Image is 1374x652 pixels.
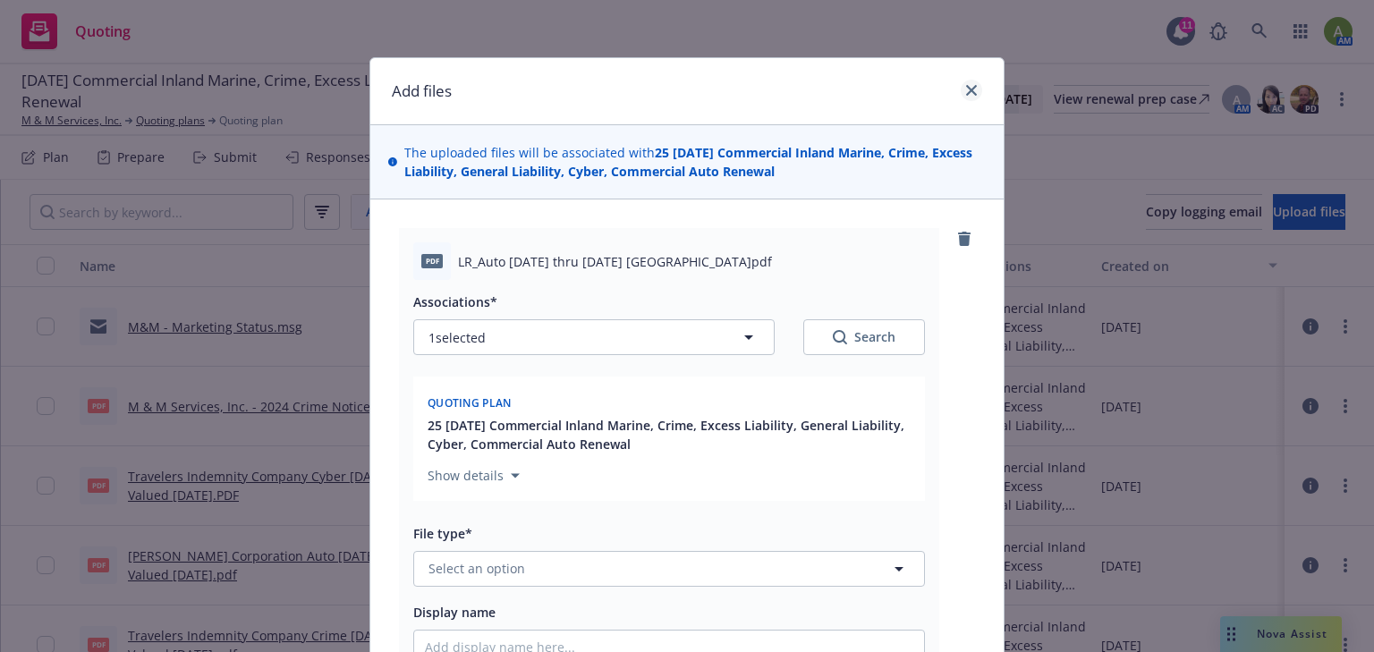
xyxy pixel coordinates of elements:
[428,395,512,411] span: Quoting plan
[833,330,847,344] svg: Search
[404,144,972,180] strong: 25 [DATE] Commercial Inland Marine, Crime, Excess Liability, General Liability, Cyber, Commercial...
[428,559,525,578] span: Select an option
[458,252,772,271] span: LR_Auto [DATE] thru [DATE] [GEOGRAPHIC_DATA]pdf
[413,551,925,587] button: Select an option
[803,319,925,355] button: SearchSearch
[428,416,914,453] button: 25 [DATE] Commercial Inland Marine, Crime, Excess Liability, General Liability, Cyber, Commercial...
[954,228,975,250] a: remove
[413,525,472,542] span: File type*
[420,465,527,487] button: Show details
[413,293,497,310] span: Associations*
[413,319,775,355] button: 1selected
[961,80,982,101] a: close
[413,604,496,621] span: Display name
[404,143,986,181] span: The uploaded files will be associated with
[421,254,443,267] span: pdf
[392,80,452,103] h1: Add files
[428,328,486,347] span: 1 selected
[833,328,895,346] div: Search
